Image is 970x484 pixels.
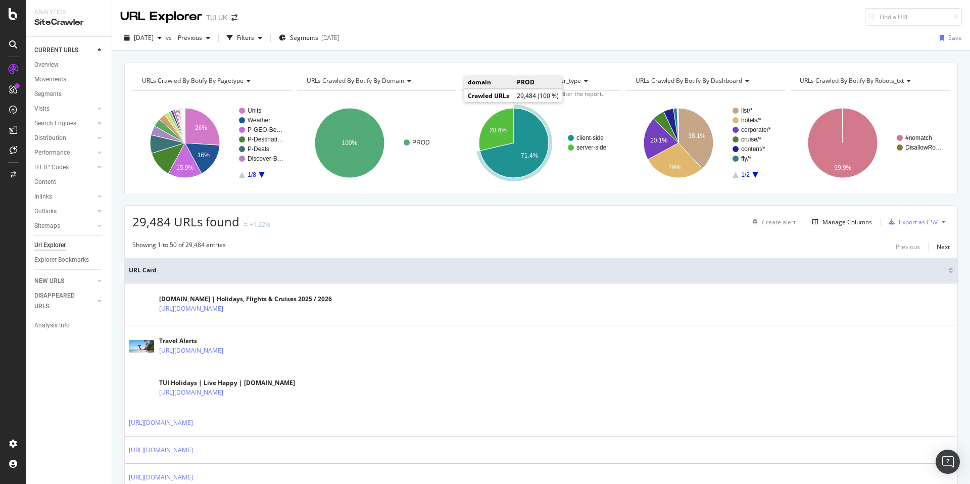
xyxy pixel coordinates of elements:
[464,76,513,89] td: domain
[129,340,154,353] img: main image
[129,445,193,455] a: [URL][DOMAIN_NAME]
[132,99,292,187] svg: A chart.
[741,117,761,124] text: hotels/*
[34,74,105,85] a: Movements
[244,223,248,226] img: Equal
[34,133,94,143] a: Distribution
[305,73,448,89] h4: URLs Crawled By Botify By domain
[159,378,295,388] div: TUI Holidays | Live Happy | [DOMAIN_NAME]
[34,118,94,129] a: Search Engines
[34,148,94,158] a: Performance
[576,144,607,151] text: server-side
[513,76,563,89] td: PROD
[166,33,174,42] span: vs
[307,76,404,85] span: URLs Crawled By Botify By domain
[248,155,283,162] text: Discover-B…
[34,291,94,312] a: DISAPPEARED URLS
[34,221,94,231] a: Sitemaps
[159,346,223,356] a: [URL][DOMAIN_NAME]
[198,152,210,159] text: 16%
[297,99,457,187] svg: A chart.
[342,139,357,147] text: 100%
[176,164,193,171] text: 15.9%
[885,214,938,230] button: Export as CSV
[741,107,753,114] text: list/*
[34,17,104,28] div: SiteCrawler
[248,136,283,143] text: P-Destinati…
[34,104,50,114] div: Visits
[321,33,339,42] div: [DATE]
[762,218,796,226] div: Create alert
[174,33,202,42] span: Previous
[412,139,430,146] text: PROD
[521,152,538,159] text: 71.4%
[835,164,852,171] text: 99.9%
[129,266,946,275] span: URL Card
[748,214,796,230] button: Create alert
[134,33,154,42] span: 2025 Sep. 1st
[469,73,612,89] h4: URLs Crawled By Botify By render_type
[231,14,237,21] div: arrow-right-arrow-left
[174,30,214,46] button: Previous
[34,133,66,143] div: Distribution
[120,8,202,25] div: URL Explorer
[34,162,69,173] div: HTTP Codes
[290,33,318,42] span: Segments
[34,291,85,312] div: DISAPPEARED URLS
[896,243,920,251] div: Previous
[34,320,105,331] a: Analysis Info
[822,218,872,226] div: Manage Columns
[34,240,105,251] a: Url Explorer
[634,73,777,89] h4: URLs Crawled By Botify By dashboard
[34,45,94,56] a: CURRENT URLS
[798,73,941,89] h4: URLs Crawled By Botify By robots_txt
[34,255,89,265] div: Explorer Bookmarks
[936,450,960,474] div: Open Intercom Messenger
[790,99,950,187] svg: A chart.
[626,99,786,187] svg: A chart.
[650,137,667,144] text: 20.1%
[896,240,920,253] button: Previous
[688,132,705,139] text: 38.1%
[490,127,507,134] text: 28.6%
[936,30,962,46] button: Save
[159,295,332,304] div: [DOMAIN_NAME] | Holidays, Flights & Cruises 2025 / 2026
[142,76,244,85] span: URLs Crawled By Botify By pagetype
[248,107,261,114] text: Units
[865,8,962,26] input: Find a URL
[741,126,771,133] text: corporate/*
[34,177,56,187] div: Content
[34,177,105,187] a: Content
[34,60,105,70] a: Overview
[937,243,950,251] div: Next
[159,336,267,346] div: Travel Alerts
[905,144,942,151] text: DisallowRo…
[34,191,52,202] div: Inlinks
[34,89,62,100] div: Segments
[34,255,105,265] a: Explorer Bookmarks
[34,206,94,217] a: Outlinks
[34,221,60,231] div: Sitemaps
[34,148,70,158] div: Performance
[741,146,765,153] text: content/*
[34,104,94,114] a: Visits
[741,136,761,143] text: cruise/*
[34,118,76,129] div: Search Engines
[948,33,962,42] div: Save
[129,472,193,482] a: [URL][DOMAIN_NAME]
[34,276,64,286] div: NEW URLS
[159,304,223,314] a: [URL][DOMAIN_NAME]
[248,171,256,178] text: 1/8
[34,191,94,202] a: Inlinks
[899,218,938,226] div: Export as CSV
[741,155,751,162] text: fly/*
[129,418,193,428] a: [URL][DOMAIN_NAME]
[668,164,681,171] text: 29%
[275,30,344,46] button: Segments[DATE]
[461,99,621,187] div: A chart.
[513,89,563,103] td: 29,484 (100 %)
[937,240,950,253] button: Next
